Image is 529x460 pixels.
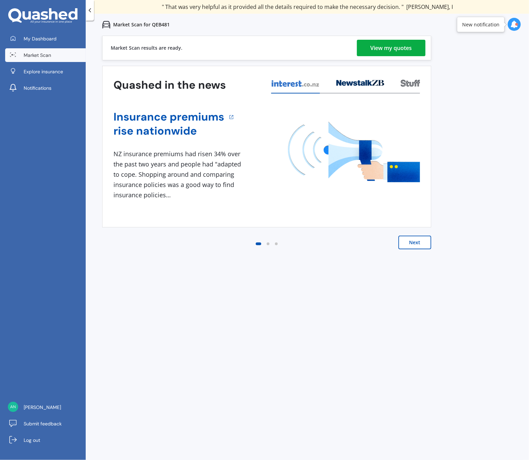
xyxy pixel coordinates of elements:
div: NZ insurance premiums had risen 34% over the past two years and people had "adapted to cope. Shop... [113,149,244,200]
a: Submit feedback [5,417,86,431]
p: Market Scan for QEB481 [113,21,170,28]
img: 45e02c8a8cb95b0c5554924cf8d4fe47 [8,402,18,412]
span: Submit feedback [24,420,62,427]
span: Notifications [24,85,51,91]
span: [PERSON_NAME] [24,404,61,411]
h3: Quashed in the news [113,78,226,92]
a: rise nationwide [113,124,224,138]
a: View my quotes [357,40,425,56]
a: My Dashboard [5,32,86,46]
span: Log out [24,437,40,444]
a: Insurance premiums [113,110,224,124]
div: New notification [462,21,500,28]
span: Market Scan [24,52,51,59]
img: media image [288,122,420,182]
img: car.f15378c7a67c060ca3f3.svg [102,21,110,29]
div: View my quotes [371,40,412,56]
a: Explore insurance [5,65,86,78]
a: Notifications [5,81,86,95]
a: [PERSON_NAME] [5,400,86,414]
span: My Dashboard [24,35,57,42]
span: Explore insurance [24,68,63,75]
a: Market Scan [5,48,86,62]
button: Next [398,236,431,249]
div: Market Scan results are ready. [111,36,182,60]
a: Log out [5,433,86,447]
